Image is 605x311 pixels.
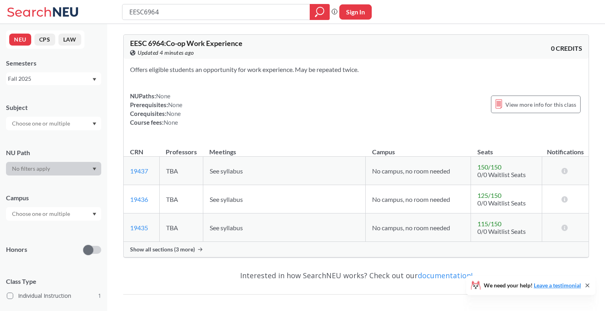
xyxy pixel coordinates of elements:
[164,119,178,126] span: None
[138,48,194,57] span: Updated 4 minutes ago
[156,92,170,100] span: None
[130,65,582,74] section: Offers eligible students an opportunity for work experience. May be repeated twice.
[92,213,96,216] svg: Dropdown arrow
[366,140,471,157] th: Campus
[8,209,75,219] input: Choose one or multiple
[366,185,471,213] td: No campus, no room needed
[477,171,526,178] span: 0/0 Waitlist Seats
[7,291,101,301] label: Individual Instruction
[477,163,501,171] span: 150 / 150
[210,167,243,175] span: See syllabus
[6,277,101,286] span: Class Type
[418,271,473,280] a: documentation!
[159,140,203,157] th: Professors
[128,5,304,19] input: Class, professor, course number, "phrase"
[166,110,181,117] span: None
[477,199,526,207] span: 0/0 Waitlist Seats
[168,101,182,108] span: None
[366,213,471,242] td: No campus, no room needed
[8,74,92,83] div: Fall 2025
[92,167,96,171] svg: Dropdown arrow
[130,246,195,253] span: Show all sections (3 more)
[477,191,501,199] span: 125 / 150
[130,92,182,127] div: NUPaths: Prerequisites: Corequisites: Course fees:
[471,140,542,157] th: Seats
[130,224,148,231] a: 19435
[477,227,526,235] span: 0/0 Waitlist Seats
[310,4,330,20] div: magnifying glass
[58,34,81,46] button: LAW
[315,6,325,18] svg: magnifying glass
[6,207,101,221] div: Dropdown arrow
[6,103,101,112] div: Subject
[159,213,203,242] td: TBA
[130,148,143,156] div: CRN
[542,140,589,157] th: Notifications
[366,157,471,185] td: No campus, no room needed
[124,242,589,257] div: Show all sections (3 more)
[8,119,75,128] input: Choose one or multiple
[130,167,148,175] a: 19437
[34,34,55,46] button: CPS
[551,44,582,53] span: 0 CREDITS
[92,122,96,126] svg: Dropdown arrow
[6,148,101,157] div: NU Path
[505,100,576,110] span: View more info for this class
[210,224,243,231] span: See syllabus
[339,4,372,20] button: Sign In
[130,39,242,48] span: EESC 6964 : Co-op Work Experience
[98,291,101,300] span: 1
[477,220,501,227] span: 115 / 150
[159,185,203,213] td: TBA
[6,193,101,202] div: Campus
[203,140,366,157] th: Meetings
[92,78,96,81] svg: Dropdown arrow
[9,34,31,46] button: NEU
[6,117,101,130] div: Dropdown arrow
[6,59,101,68] div: Semesters
[534,282,581,289] a: Leave a testimonial
[159,157,203,185] td: TBA
[484,283,581,288] span: We need your help!
[6,162,101,175] div: Dropdown arrow
[6,72,101,85] div: Fall 2025Dropdown arrow
[210,195,243,203] span: See syllabus
[123,264,589,287] div: Interested in how SearchNEU works? Check out our
[130,195,148,203] a: 19436
[6,245,27,254] p: Honors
